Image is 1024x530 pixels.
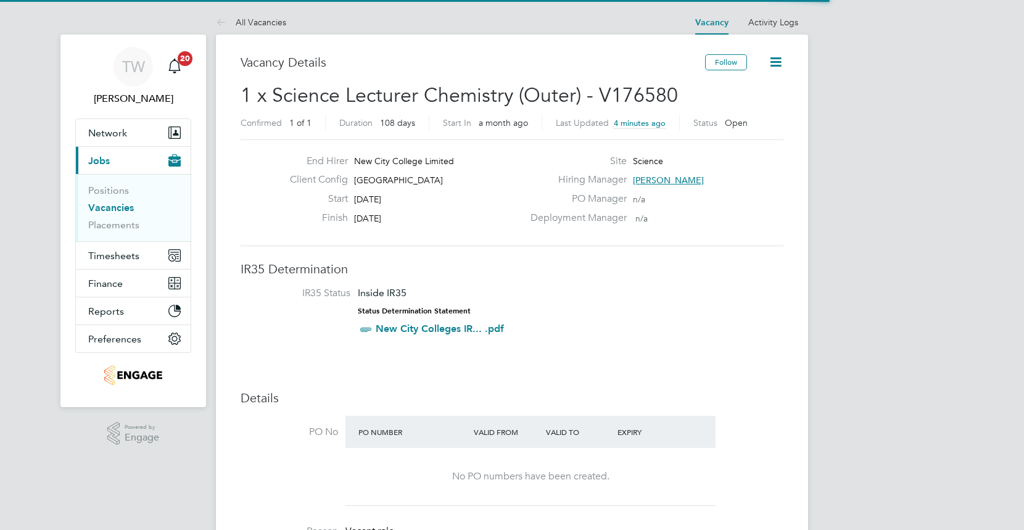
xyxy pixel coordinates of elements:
span: Network [88,127,127,139]
span: 4 minutes ago [614,118,666,128]
label: Confirmed [241,117,282,128]
a: Powered byEngage [107,422,160,445]
span: n/a [633,194,645,205]
label: PO Manager [523,193,627,205]
a: TW[PERSON_NAME] [75,47,191,106]
span: Reports [88,305,124,317]
a: Placements [88,219,139,231]
span: Inside IR35 [358,287,407,299]
h3: IR35 Determination [241,261,783,277]
a: New City Colleges IR... .pdf [376,323,504,334]
div: Jobs [76,174,191,241]
span: 108 days [380,117,415,128]
span: 1 x Science Lecturer Chemistry (Outer) - V176580 [241,83,678,107]
a: 20 [162,47,187,86]
strong: Status Determination Statement [358,307,471,315]
a: Vacancies [88,202,134,213]
label: Duration [339,117,373,128]
label: Status [693,117,717,128]
span: [PERSON_NAME] [633,175,704,186]
div: PO Number [355,421,471,443]
a: Vacancy [695,17,729,28]
h3: Vacancy Details [241,54,705,70]
label: PO No [241,426,338,439]
label: Hiring Manager [523,173,627,186]
label: Start [280,193,348,205]
span: 20 [178,51,192,66]
label: Start In [443,117,471,128]
label: Client Config [280,173,348,186]
h3: Details [241,390,783,406]
button: Timesheets [76,242,191,269]
span: Finance [88,278,123,289]
span: Powered by [125,422,159,433]
span: Tamsin Wisken [75,91,191,106]
span: [DATE] [354,194,381,205]
span: n/a [635,213,648,224]
label: Last Updated [556,117,609,128]
label: Finish [280,212,348,225]
span: New City College Limited [354,155,454,167]
a: Go to home page [75,365,191,385]
button: Jobs [76,147,191,174]
div: Expiry [614,421,687,443]
button: Network [76,119,191,146]
span: Jobs [88,155,110,167]
div: No PO numbers have been created. [358,470,703,483]
nav: Main navigation [60,35,206,407]
button: Preferences [76,325,191,352]
div: Valid From [471,421,543,443]
a: Positions [88,184,129,196]
a: All Vacancies [216,17,286,28]
label: End Hirer [280,155,348,168]
span: TW [122,59,145,75]
span: [DATE] [354,213,381,224]
div: Valid To [543,421,615,443]
button: Finance [76,270,191,297]
span: Science [633,155,663,167]
span: a month ago [479,117,528,128]
span: [GEOGRAPHIC_DATA] [354,175,443,186]
label: IR35 Status [253,287,350,300]
label: Deployment Manager [523,212,627,225]
span: Open [725,117,748,128]
span: Preferences [88,333,141,345]
button: Follow [705,54,747,70]
img: jambo-logo-retina.png [104,365,162,385]
span: Timesheets [88,250,139,262]
label: Site [523,155,627,168]
button: Reports [76,297,191,325]
a: Activity Logs [748,17,798,28]
span: Engage [125,433,159,443]
span: 1 of 1 [289,117,312,128]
